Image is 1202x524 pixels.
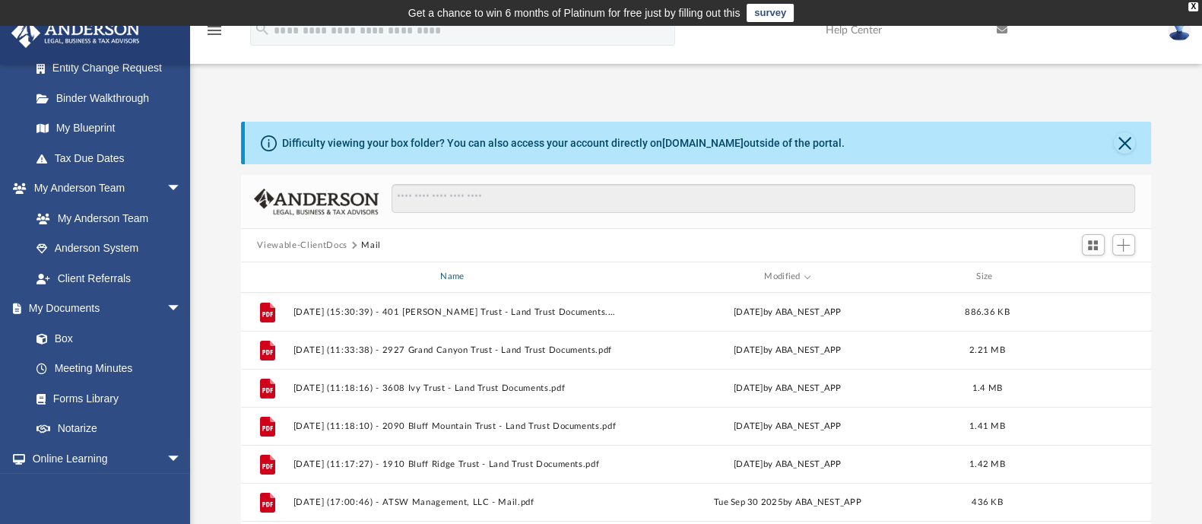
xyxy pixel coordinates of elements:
[1168,19,1191,41] img: User Pic
[734,459,763,468] span: [DATE]
[625,495,950,509] div: Tue Sep 30 2025 by ABA_NEST_APP
[1112,234,1135,256] button: Add
[972,383,1002,392] span: 1.4 MB
[1024,270,1131,284] div: id
[293,421,618,431] button: [DATE] (11:18:10) - 2090 Bluff Mountain Trust - Land Trust Documents.pdf
[1082,234,1105,256] button: Switch to Grid View
[625,343,950,357] div: by ABA_NEST_APP
[1114,132,1135,154] button: Close
[625,305,950,319] div: by ABA_NEST_APP
[293,307,618,317] button: [DATE] (15:30:39) - 401 [PERSON_NAME] Trust - Land Trust Documents.pdf
[257,239,347,252] button: Viewable-ClientDocs
[167,443,197,475] span: arrow_drop_down
[292,270,617,284] div: Name
[734,421,763,430] span: [DATE]
[361,239,381,252] button: Mail
[21,203,189,233] a: My Anderson Team
[7,18,144,48] img: Anderson Advisors Platinum Portal
[21,414,197,444] a: Notarize
[956,270,1017,284] div: Size
[21,263,197,294] a: Client Referrals
[21,83,205,113] a: Binder Walkthrough
[205,21,224,40] i: menu
[11,294,197,324] a: My Documentsarrow_drop_down
[21,143,205,173] a: Tax Due Dates
[734,345,763,354] span: [DATE]
[21,113,197,144] a: My Blueprint
[205,29,224,40] a: menu
[21,233,197,264] a: Anderson System
[254,21,271,37] i: search
[969,459,1005,468] span: 1.42 MB
[734,307,763,316] span: [DATE]
[293,345,618,355] button: [DATE] (11:33:38) - 2927 Grand Canyon Trust - Land Trust Documents.pdf
[969,345,1005,354] span: 2.21 MB
[408,4,741,22] div: Get a chance to win 6 months of Platinum for free just by filling out this
[972,497,1003,506] span: 436 KB
[625,457,950,471] div: by ABA_NEST_APP
[1188,2,1198,11] div: close
[293,459,618,469] button: [DATE] (11:17:27) - 1910 Bluff Ridge Trust - Land Trust Documents.pdf
[21,323,189,354] a: Box
[625,419,950,433] div: by ABA_NEST_APP
[167,294,197,325] span: arrow_drop_down
[625,381,950,395] div: by ABA_NEST_APP
[21,53,205,84] a: Entity Change Request
[282,135,845,151] div: Difficulty viewing your box folder? You can also access your account directly on outside of the p...
[11,173,197,204] a: My Anderson Teamarrow_drop_down
[247,270,285,284] div: id
[293,497,618,507] button: [DATE] (17:00:46) - ATSW Management, LLC - Mail.pdf
[11,443,197,474] a: Online Learningarrow_drop_down
[747,4,794,22] a: survey
[965,307,1009,316] span: 886.36 KB
[167,173,197,205] span: arrow_drop_down
[293,383,618,393] button: [DATE] (11:18:16) - 3608 Ivy Trust - Land Trust Documents.pdf
[662,137,744,149] a: [DOMAIN_NAME]
[734,383,763,392] span: [DATE]
[21,354,197,384] a: Meeting Minutes
[392,184,1134,213] input: Search files and folders
[624,270,950,284] div: Modified
[969,421,1005,430] span: 1.41 MB
[21,383,189,414] a: Forms Library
